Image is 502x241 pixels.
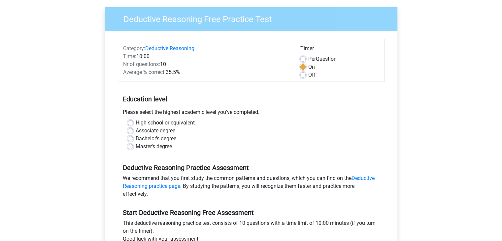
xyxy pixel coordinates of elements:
[123,209,380,217] h5: Start Deductive Reasoning Free Assessment
[123,45,145,52] span: Category:
[118,174,385,201] div: We recommend that you first study the common patterns and questions, which you can find on the . ...
[136,135,176,143] label: Bachelor's degree
[118,108,385,119] div: Please select the highest academic level you’ve completed.
[123,61,160,67] span: Nr of questions:
[308,56,316,62] span: Per
[118,68,295,76] div: 35.5%
[118,52,295,60] div: 10:00
[136,119,195,127] label: High school or equivalent
[300,45,379,55] div: Timer
[123,53,136,59] span: Time:
[136,143,172,151] label: Master's degree
[118,60,295,68] div: 10
[308,63,315,71] label: On
[123,92,380,106] h5: Education level
[116,12,392,24] h3: Deductive Reasoning Free Practice Test
[123,164,380,172] h5: Deductive Reasoning Practice Assessment
[145,45,194,52] a: Deductive Reasoning
[136,127,175,135] label: Associate degree
[123,69,166,75] span: Average % correct:
[308,55,337,63] label: Question
[308,71,316,79] label: Off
